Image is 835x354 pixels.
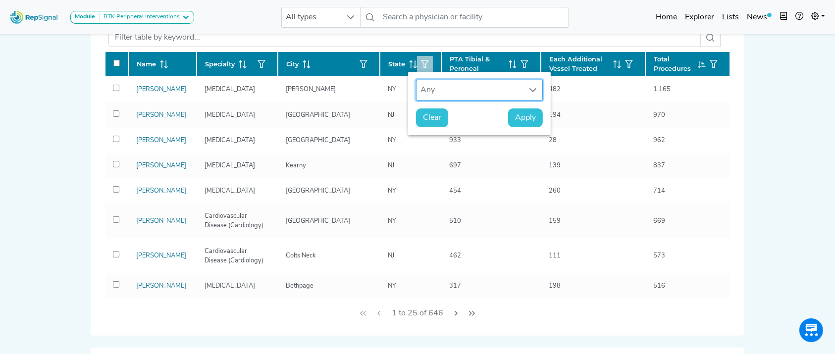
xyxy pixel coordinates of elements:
div: Cardiovascular Disease (Cardiology) [199,211,276,230]
div: Colts Neck [280,251,321,260]
a: [PERSON_NAME] [136,137,186,144]
div: [MEDICAL_DATA] [199,110,261,120]
a: Lists [718,7,743,27]
div: 159 [543,216,567,226]
div: 962 [647,136,671,145]
div: 111 [543,251,567,260]
div: 516 [647,281,671,291]
span: Name [137,59,156,69]
div: BTK Peripheral Interventions [100,13,180,21]
a: [PERSON_NAME] [136,112,186,118]
span: 1 to 25 of 646 [388,304,447,323]
div: 573 [647,251,671,260]
div: 669 [647,216,671,226]
div: 317 [443,281,467,291]
a: Explorer [681,7,718,27]
div: 198 [543,281,567,291]
a: [PERSON_NAME] [136,218,186,224]
a: [PERSON_NAME] [136,253,186,259]
div: 454 [443,186,467,196]
button: Apply [508,108,543,127]
div: Bethpage [280,281,319,291]
div: NY [382,136,402,145]
a: [PERSON_NAME] [136,188,186,194]
a: [PERSON_NAME] [136,86,186,93]
span: Total Procedures [654,54,694,73]
span: Apply [515,112,536,124]
div: 714 [647,186,671,196]
a: News [743,7,776,27]
span: Specialty [205,59,235,69]
div: 482 [543,85,567,94]
div: 28 [543,136,563,145]
div: NY [382,216,402,226]
span: Clear [423,112,441,124]
button: Last Page [464,304,480,323]
div: 970 [647,110,671,120]
div: 1,165 [647,85,677,94]
div: 510 [443,216,467,226]
div: [MEDICAL_DATA] [199,281,261,291]
div: 933 [443,136,467,145]
div: [MEDICAL_DATA] [199,136,261,145]
button: Clear [416,108,448,127]
div: [MEDICAL_DATA] [199,186,261,196]
a: [PERSON_NAME] [136,283,186,289]
strong: Module [75,14,95,20]
div: [PERSON_NAME] [280,85,342,94]
div: 462 [443,251,467,260]
button: Intel Book [776,7,791,27]
span: All types [282,7,341,27]
div: NJ [382,110,400,120]
span: State [388,59,405,69]
div: [GEOGRAPHIC_DATA] [280,186,356,196]
div: 697 [443,161,467,170]
button: ModuleBTK Peripheral Interventions [70,11,194,24]
div: 260 [543,186,567,196]
button: Next Page [448,304,464,323]
div: NY [382,85,402,94]
div: 837 [647,161,671,170]
span: Each Additional Vessel Treated [549,54,609,73]
div: NJ [382,251,400,260]
a: [PERSON_NAME] [136,162,186,169]
div: [GEOGRAPHIC_DATA] [280,110,356,120]
a: Home [652,7,681,27]
div: [GEOGRAPHIC_DATA] [280,136,356,145]
div: NJ [382,161,400,170]
div: Any [417,80,523,100]
div: NY [382,281,402,291]
div: Cardiovascular Disease (Cardiology) [199,247,276,265]
div: [GEOGRAPHIC_DATA] [280,216,356,226]
div: Kearny [280,161,312,170]
div: NY [382,186,402,196]
span: City [286,59,299,69]
div: 194 [543,110,567,120]
span: PTA Tibial & Peroneal [450,54,505,73]
input: Filter table by keyword... [108,28,701,47]
div: [MEDICAL_DATA] [199,161,261,170]
div: 139 [543,161,567,170]
div: [MEDICAL_DATA] [199,85,261,94]
input: Search a physician or facility [379,7,569,28]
